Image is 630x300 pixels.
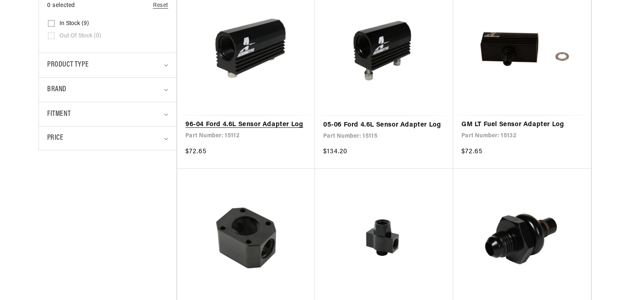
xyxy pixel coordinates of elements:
span: Price [47,133,63,144]
span: 0 selected [47,1,75,10]
a: 96-04 Ford 4.6L Sensor Adapter Log [185,120,307,130]
span: In stock (9) [59,20,89,28]
a: 05-06 Ford 4.6L Sensor Adapter Log [323,120,445,131]
summary: Brand (0 selected) [47,78,168,102]
span: Out of stock (0) [59,32,101,40]
a: GM LT Fuel Sensor Adapter Log [461,120,583,130]
span: Brand [47,84,66,96]
a: Reset [153,1,168,10]
summary: Fitment (0 selected) [47,102,168,127]
span: Fitment [47,108,71,120]
summary: Price [47,127,168,150]
span: Product type [47,59,89,71]
summary: Product type (0 selected) [47,53,168,77]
